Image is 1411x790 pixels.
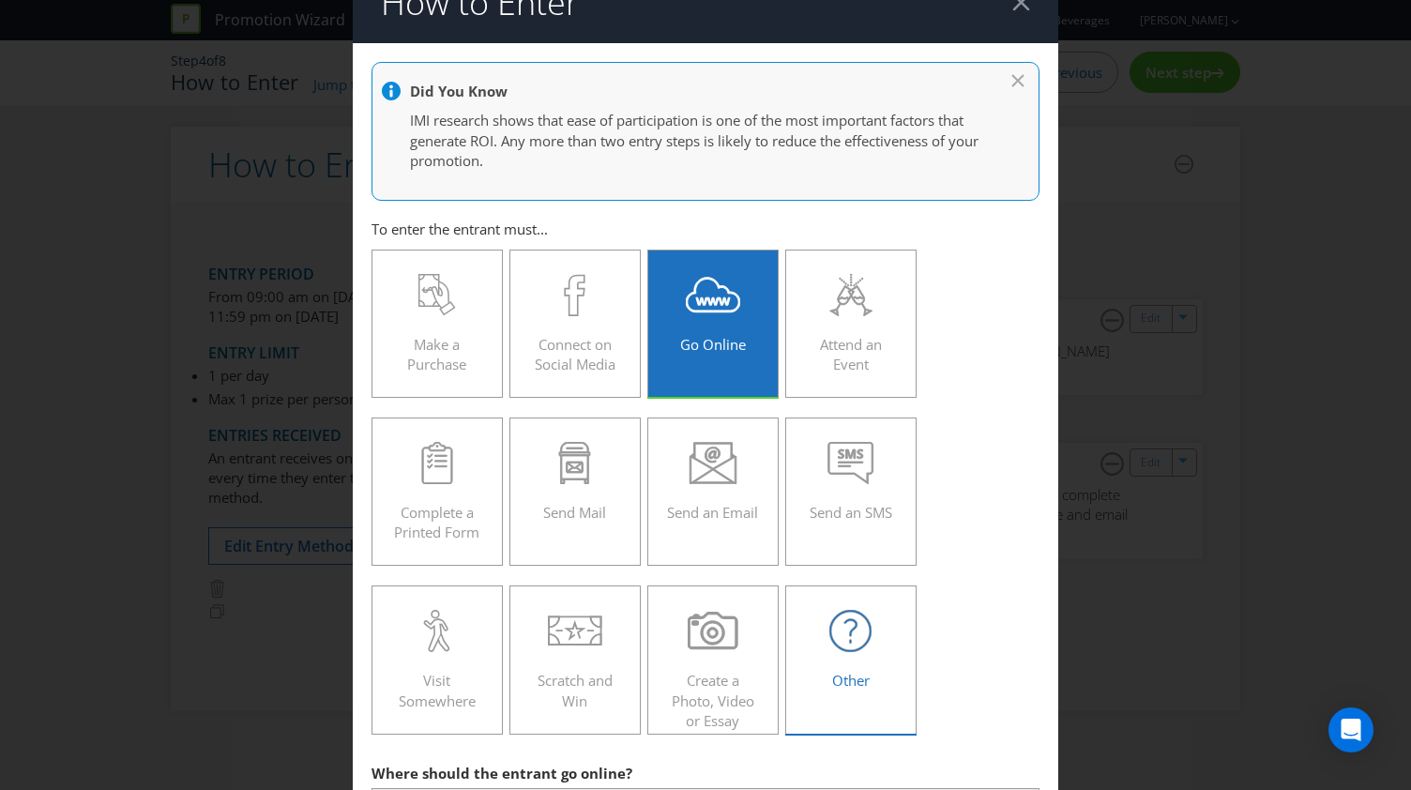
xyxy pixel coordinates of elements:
span: Send an Email [667,503,758,522]
p: IMI research shows that ease of participation is one of the most important factors that generate ... [410,111,982,171]
span: Complete a Printed Form [394,503,479,541]
div: Open Intercom Messenger [1328,707,1373,752]
span: Other [832,671,870,690]
span: Send an SMS [810,503,892,522]
span: Visit Somewhere [399,671,476,709]
span: Scratch and Win [538,671,613,709]
span: Create a Photo, Video or Essay [672,671,754,730]
span: Make a Purchase [407,335,466,373]
span: To enter the entrant must... [372,220,548,238]
span: Attend an Event [820,335,882,373]
span: Connect on Social Media [535,335,615,373]
span: Where should the entrant go online? [372,764,632,782]
span: Send Mail [543,503,606,522]
span: Go Online [680,335,746,354]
